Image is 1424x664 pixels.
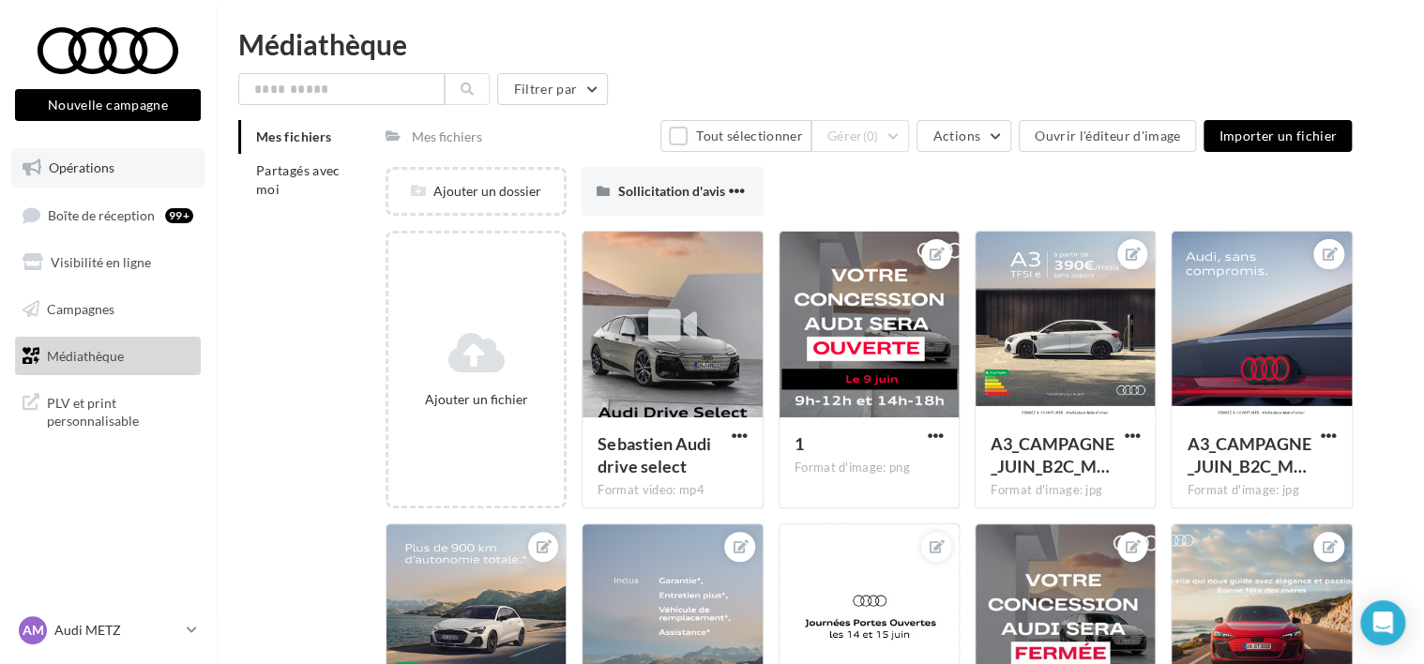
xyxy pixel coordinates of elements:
div: Format d'image: jpg [991,482,1140,499]
span: Sollicitation d'avis [617,183,724,199]
span: PLV et print personnalisable [47,390,193,430]
a: Médiathèque [11,337,205,376]
span: Visibilité en ligne [51,254,151,270]
span: Campagnes [47,301,114,317]
span: Partagés avec moi [256,162,341,197]
span: AM [23,621,44,640]
span: 1 [795,433,804,454]
div: Open Intercom Messenger [1360,600,1405,645]
button: Ouvrir l'éditeur d'image [1019,120,1196,152]
span: Médiathèque [47,347,124,363]
a: Boîte de réception99+ [11,195,205,235]
span: A3_CAMPAGNE_JUIN_B2C_META_CARROUSEL_1080x1080-E3_LOM1 [991,433,1114,476]
div: Format video: mp4 [598,482,747,499]
a: Visibilité en ligne [11,243,205,282]
a: Campagnes [11,290,205,329]
div: 99+ [165,208,193,223]
div: Médiathèque [238,30,1401,58]
span: Actions [932,128,979,143]
div: Format d'image: png [795,460,944,476]
button: Actions [917,120,1010,152]
a: Opérations [11,148,205,188]
span: Mes fichiers [256,128,331,144]
button: Gérer(0) [811,120,910,152]
span: Importer un fichier [1219,128,1337,143]
a: PLV et print personnalisable [11,383,205,438]
a: AM Audi METZ [15,612,201,648]
button: Nouvelle campagne [15,89,201,121]
button: Importer un fichier [1204,120,1352,152]
span: (0) [863,128,879,143]
span: Boîte de réception [48,206,155,222]
p: Audi METZ [54,621,179,640]
button: Tout sélectionner [660,120,810,152]
button: Filtrer par [497,73,608,105]
span: A3_CAMPAGNE_JUIN_B2C_META_CARROUSEL_1080x1080-E1_LOM1 [1187,433,1310,476]
span: Sebastien Audi drive select [598,433,710,476]
span: Opérations [49,159,114,175]
div: Mes fichiers [412,128,482,146]
div: Ajouter un fichier [396,390,556,409]
div: Ajouter un dossier [388,182,564,201]
div: Format d'image: jpg [1187,482,1336,499]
